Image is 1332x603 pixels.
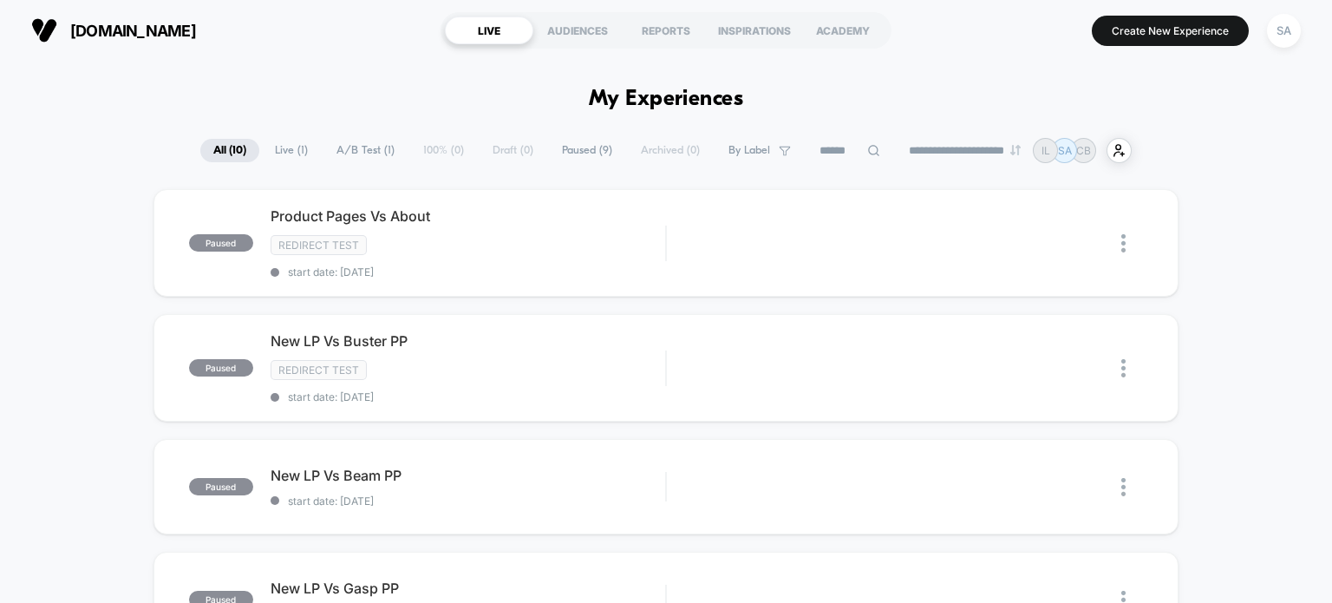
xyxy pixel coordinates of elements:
[1041,144,1050,157] p: IL
[1121,359,1126,377] img: close
[271,467,666,484] span: New LP Vs Beam PP
[1262,13,1306,49] button: SA
[710,16,799,44] div: INSPIRATIONS
[622,16,710,44] div: REPORTS
[70,22,196,40] span: [DOMAIN_NAME]
[271,207,666,225] span: Product Pages Vs About
[549,139,625,162] span: Paused ( 9 )
[271,390,666,403] span: start date: [DATE]
[271,332,666,350] span: New LP Vs Buster PP
[799,16,887,44] div: ACADEMY
[1058,144,1072,157] p: SA
[271,265,666,279] span: start date: [DATE]
[1076,144,1091,157] p: CB
[31,17,57,43] img: Visually logo
[533,16,622,44] div: AUDIENCES
[26,16,201,44] button: [DOMAIN_NAME]
[728,144,770,157] span: By Label
[1010,145,1021,155] img: end
[271,495,666,508] span: start date: [DATE]
[189,359,253,377] span: paused
[271,580,666,597] span: New LP Vs Gasp PP
[271,360,367,380] span: Redirect Test
[589,87,744,112] h1: My Experiences
[445,16,533,44] div: LIVE
[262,139,321,162] span: Live ( 1 )
[200,139,259,162] span: All ( 10 )
[1121,234,1126,252] img: close
[1121,478,1126,496] img: close
[323,139,408,162] span: A/B Test ( 1 )
[189,478,253,495] span: paused
[1092,16,1249,46] button: Create New Experience
[1267,14,1301,48] div: SA
[189,234,253,252] span: paused
[271,235,367,255] span: Redirect Test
